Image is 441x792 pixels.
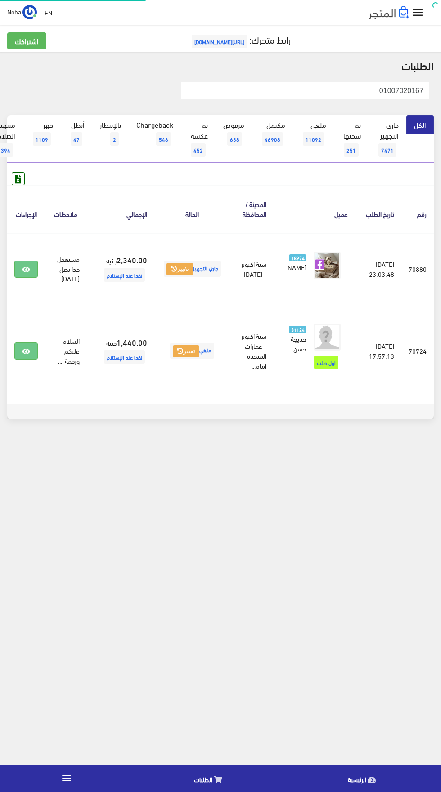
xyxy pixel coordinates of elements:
[87,305,154,397] td: جنيه
[7,4,37,19] a: ... Noha
[314,252,341,279] img: picture
[406,115,434,134] a: الكل
[293,115,334,152] a: ملغي11092
[287,767,441,790] a: الرئيسية
[166,263,193,275] button: تغيير
[33,132,51,146] span: 1109
[7,32,46,49] a: اشتراكك
[411,6,424,19] i: 
[170,343,214,359] span: ملغي
[355,185,401,233] th: تاريخ الطلب
[61,115,92,152] a: أبطل47
[230,233,274,305] td: ستة اكتوبر - [DATE]
[355,233,401,305] td: [DATE] 23:03:48
[288,252,306,272] a: 18974 [PERSON_NAME]
[104,268,145,282] span: نقدا عند الإستلام
[192,35,247,48] span: [URL][DOMAIN_NAME]
[216,115,252,152] a: مرفوض638
[45,305,86,397] td: السلام عليكم ورحمة ا...
[274,185,355,233] th: عميل
[41,4,56,21] a: EN
[45,185,86,233] th: ملاحظات
[133,767,287,790] a: الطلبات
[227,132,242,146] span: 638
[291,332,306,355] span: خديچة حسن
[348,774,366,785] span: الرئيسية
[87,185,154,233] th: اﻹجمالي
[61,772,72,784] i: 
[401,233,434,305] td: 70880
[110,132,119,146] span: 2
[230,185,274,233] th: المدينة / المحافظة
[355,305,401,397] td: [DATE] 17:57:13
[369,6,409,19] img: .
[23,115,61,152] a: جهز1109
[129,115,181,152] a: Chargeback546
[194,774,212,785] span: الطلبات
[45,7,52,18] u: EN
[191,143,206,157] span: 452
[314,355,338,369] span: اول طلب
[230,305,274,397] td: ستة اكتوبر - عمارات المتحدة امام...
[369,115,406,163] a: جاري التجهيز7471
[252,115,293,152] a: مكتمل46908
[7,185,45,233] th: الإجراءات
[45,233,86,305] td: مستعجل جدا يصل [DATE]...
[344,143,359,157] span: 251
[7,59,434,71] h2: الطلبات
[22,5,37,19] img: ...
[289,326,306,333] span: 31124
[92,115,129,152] a: بالإنتظار2
[288,324,306,353] a: 31124 خديچة حسن
[401,305,434,397] td: 70724
[314,324,341,351] img: avatar.png
[181,82,429,99] input: بحث ( رقم الطلب, رقم الهاتف, الإسم, البريد اﻹلكتروني )...
[181,115,216,163] a: تم عكسه452
[189,31,291,48] a: رابط متجرك:[URL][DOMAIN_NAME]
[289,254,306,262] span: 18974
[117,336,147,348] strong: 1,440.00
[173,345,199,358] button: تغيير
[154,185,230,233] th: الحالة
[117,254,147,265] strong: 2,340.00
[7,6,21,17] span: Noha
[378,143,396,157] span: 7471
[401,185,434,233] th: رقم
[164,261,221,277] span: جاري التجهيز
[334,115,369,163] a: تم شحنها251
[87,233,154,305] td: جنيه
[303,132,324,146] span: 11092
[156,132,171,146] span: 546
[104,350,145,364] span: نقدا عند الإستلام
[71,132,82,146] span: 47
[262,132,283,146] span: 46908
